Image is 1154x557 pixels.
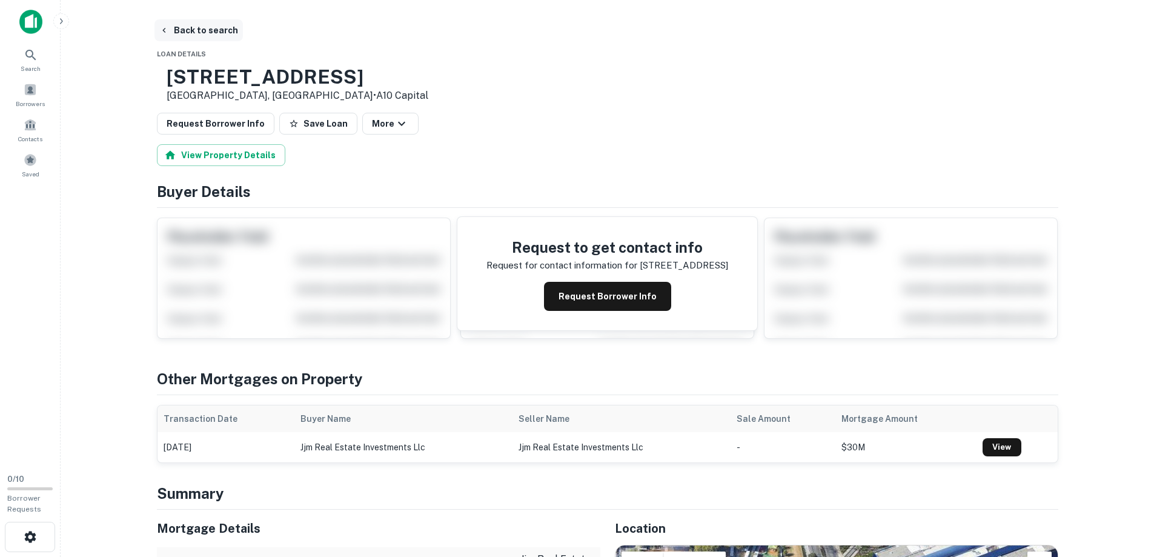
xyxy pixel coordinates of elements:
[835,432,977,462] td: $30M
[18,134,42,144] span: Contacts
[22,169,39,179] span: Saved
[157,482,1058,504] h4: Summary
[4,78,57,111] a: Borrowers
[835,405,977,432] th: Mortgage Amount
[640,258,728,273] p: [STREET_ADDRESS]
[157,519,600,538] h5: Mortgage Details
[294,405,512,432] th: Buyer Name
[4,148,57,181] a: Saved
[154,19,243,41] button: Back to search
[731,432,836,462] td: -
[157,113,274,135] button: Request Borrower Info
[1093,460,1154,518] iframe: Chat Widget
[157,181,1058,202] h4: Buyer Details
[21,64,41,73] span: Search
[512,432,731,462] td: jjm real estate investments llc
[615,519,1058,538] h5: Location
[7,475,24,484] span: 0 / 10
[544,282,671,311] button: Request Borrower Info
[512,405,731,432] th: Seller Name
[4,113,57,146] a: Contacts
[376,90,428,101] a: A10 Capital
[731,405,836,432] th: Sale Amount
[983,438,1021,456] a: View
[157,144,285,166] button: View Property Details
[4,43,57,76] a: Search
[486,236,728,258] h4: Request to get contact info
[294,432,512,462] td: jjm real estate investments llc
[16,99,45,108] span: Borrowers
[158,405,294,432] th: Transaction Date
[19,10,42,34] img: capitalize-icon.png
[486,258,637,273] p: Request for contact information for
[7,494,41,513] span: Borrower Requests
[362,113,419,135] button: More
[157,50,206,58] span: Loan Details
[279,113,357,135] button: Save Loan
[167,65,428,88] h3: [STREET_ADDRESS]
[157,368,1058,390] h4: Other Mortgages on Property
[158,432,294,462] td: [DATE]
[167,88,428,103] p: [GEOGRAPHIC_DATA], [GEOGRAPHIC_DATA] •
